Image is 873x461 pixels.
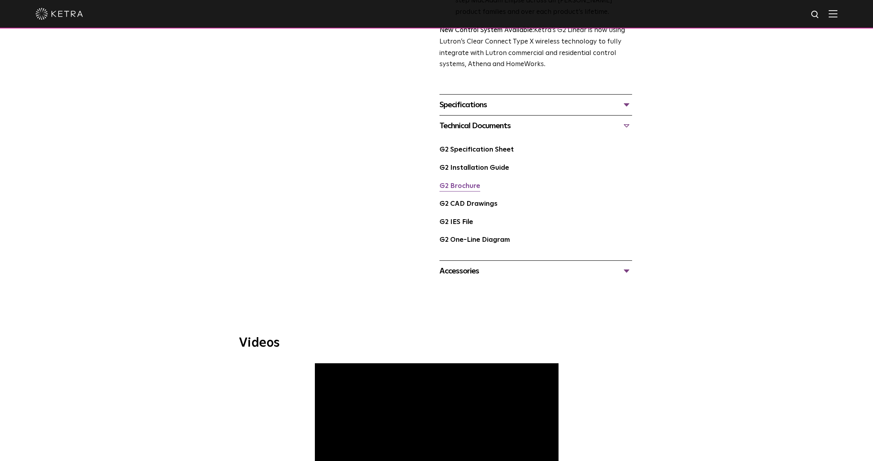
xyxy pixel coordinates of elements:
h3: Videos [239,337,634,349]
a: G2 CAD Drawings [439,201,498,207]
a: G2 Installation Guide [439,165,509,171]
strong: New Control System Available: [439,27,534,34]
a: G2 Specification Sheet [439,146,514,153]
div: Technical Documents [439,120,632,132]
a: G2 Brochure [439,183,480,190]
a: G2 One-Line Diagram [439,237,510,243]
img: ketra-logo-2019-white [36,8,83,20]
div: Specifications [439,99,632,111]
a: G2 IES File [439,219,473,226]
div: Accessories [439,265,632,277]
img: search icon [811,10,820,20]
p: Ketra’s G2 Linear is now using Lutron’s Clear Connect Type X wireless technology to fully integra... [439,25,632,71]
img: Hamburger%20Nav.svg [829,10,837,17]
